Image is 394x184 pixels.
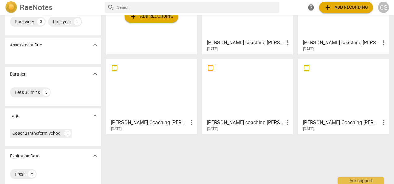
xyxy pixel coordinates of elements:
[28,170,36,178] div: 5
[378,2,389,13] button: CS
[307,4,315,11] span: help
[91,112,99,119] span: expand_more
[37,18,45,25] div: 3
[111,126,122,132] span: [DATE]
[204,61,291,131] a: [PERSON_NAME] coaching [PERSON_NAME][DATE]
[108,61,195,131] a: [PERSON_NAME] Coaching [PERSON_NAME][DATE]
[117,2,277,12] input: Search
[91,152,99,160] span: expand_more
[303,119,380,126] h3: Marie Coaching Elissa
[42,89,50,96] div: 5
[5,1,17,14] img: Logo
[303,46,314,52] span: [DATE]
[207,46,218,52] span: [DATE]
[284,119,291,126] span: more_vert
[10,42,42,48] p: Assessment Due
[10,153,39,159] p: Expiration Date
[207,126,218,132] span: [DATE]
[319,2,373,13] button: Upload
[5,1,100,14] a: LogoRaeNotes
[303,126,314,132] span: [DATE]
[125,10,178,23] button: Upload
[305,2,317,13] a: Help
[129,13,173,20] span: Add recording
[10,112,19,119] p: Tags
[300,61,387,131] a: [PERSON_NAME] Coaching [PERSON_NAME][DATE]
[129,13,137,20] span: add
[90,151,100,160] button: Show more
[284,39,291,46] span: more_vert
[380,119,387,126] span: more_vert
[90,111,100,120] button: Show more
[53,19,71,25] div: Past year
[20,3,52,12] h2: RaeNotes
[10,71,27,77] p: Duration
[324,4,331,11] span: add
[90,40,100,50] button: Show more
[380,39,387,46] span: more_vert
[64,130,71,137] div: 5
[207,39,284,46] h3: George coaching Diana
[12,130,61,136] div: Coach2Transform School
[91,70,99,78] span: expand_more
[15,19,35,25] div: Past week
[324,4,368,11] span: Add recording
[188,119,195,126] span: more_vert
[15,89,40,95] div: Less 30 mins
[15,171,26,177] div: Fresh
[107,4,115,11] span: search
[338,177,384,184] div: Ask support
[303,39,380,46] h3: Elissa coaching George
[207,119,284,126] h3: Elissa coaching Marie
[91,41,99,49] span: expand_more
[74,18,81,25] div: 2
[111,119,188,126] h3: Diana Coaching Elissa
[90,69,100,79] button: Show more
